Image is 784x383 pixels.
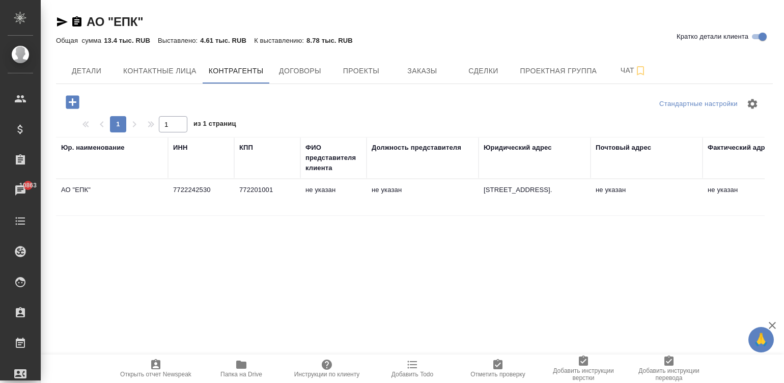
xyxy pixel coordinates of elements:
[71,16,83,28] button: Скопировать ссылку
[337,65,385,77] span: Проекты
[239,143,253,153] div: КПП
[591,180,703,215] td: не указан
[455,354,541,383] button: Отметить проверку
[748,327,774,352] button: 🙏
[275,65,324,77] span: Договоры
[168,180,234,215] td: 7722242530
[398,65,446,77] span: Заказы
[59,92,87,113] button: Добавить контрагента
[752,329,770,350] span: 🙏
[254,37,306,44] p: К выставлению:
[470,371,525,378] span: Отметить проверку
[541,354,626,383] button: Добавить инструкции верстки
[113,354,199,383] button: Открыть отчет Newspeak
[479,180,591,215] td: [STREET_ADDRESS].
[740,92,765,116] span: Настроить таблицу
[305,143,361,173] div: ФИО представителя клиента
[199,354,284,383] button: Папка на Drive
[61,143,125,153] div: Юр. наименование
[677,32,748,42] span: Кратко детали клиента
[370,354,455,383] button: Добавить Todo
[13,180,43,190] span: 10863
[520,65,597,77] span: Проектная группа
[220,371,262,378] span: Папка на Drive
[547,367,620,381] span: Добавить инструкции верстки
[596,143,651,153] div: Почтовый адрес
[104,37,158,44] p: 13.4 тыс. RUB
[294,371,360,378] span: Инструкции по клиенту
[200,37,254,44] p: 4.61 тыс. RUB
[632,367,706,381] span: Добавить инструкции перевода
[372,143,461,153] div: Должность представителя
[56,180,168,215] td: АО "ЕПК"
[367,180,479,215] td: не указан
[657,96,740,112] div: split button
[123,65,197,77] span: Контактные лица
[120,371,191,378] span: Открыть отчет Newspeak
[3,178,38,203] a: 10863
[56,16,68,28] button: Скопировать ссылку для ЯМессенджера
[284,354,370,383] button: Инструкции по клиенту
[56,37,104,44] p: Общая сумма
[306,37,360,44] p: 8.78 тыс. RUB
[626,354,712,383] button: Добавить инструкции перевода
[193,118,236,132] span: из 1 страниц
[708,143,772,153] div: Фактический адрес
[62,65,111,77] span: Детали
[484,143,552,153] div: Юридический адрес
[609,64,658,77] span: Чат
[234,180,300,215] td: 772201001
[300,180,367,215] td: не указан
[158,37,200,44] p: Выставлено:
[459,65,508,77] span: Сделки
[173,143,188,153] div: ИНН
[391,371,433,378] span: Добавить Todo
[87,15,143,29] a: АО "ЕПК"
[634,65,647,77] svg: Подписаться
[209,65,264,77] span: Контрагенты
